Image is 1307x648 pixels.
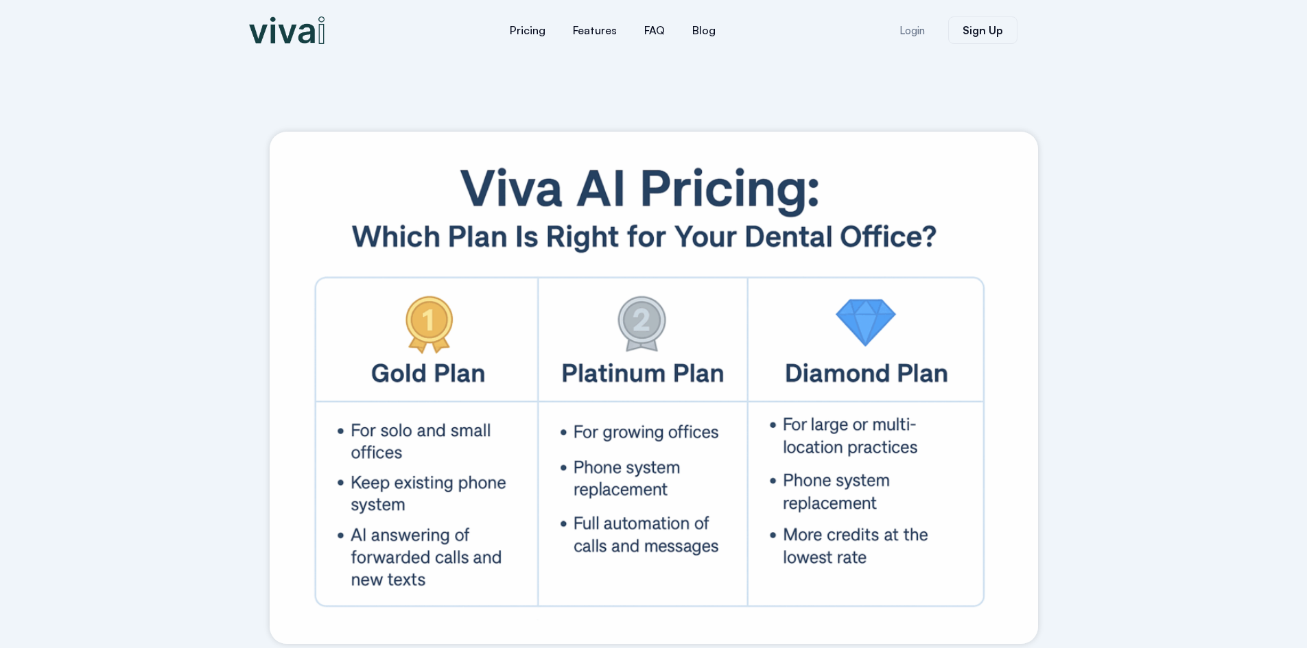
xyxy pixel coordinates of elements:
span: Sign Up [963,25,1003,36]
a: Blog [679,14,729,47]
a: Sign Up [948,16,1017,44]
span: Login [899,25,925,36]
a: Features [559,14,631,47]
nav: Menu [414,14,812,47]
a: FAQ [631,14,679,47]
a: Pricing [496,14,559,47]
img: Viva AI Pricing [270,132,1038,644]
a: Login [883,17,941,44]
